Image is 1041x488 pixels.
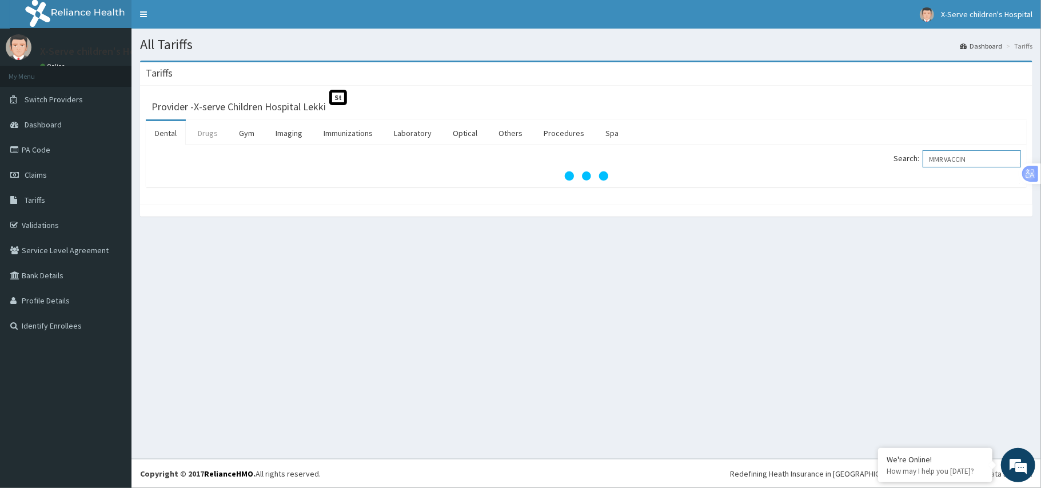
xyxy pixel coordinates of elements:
a: Immunizations [314,121,382,145]
a: Online [40,62,67,70]
li: Tariffs [1003,41,1032,51]
svg: audio-loading [564,153,609,199]
a: Dental [146,121,186,145]
a: RelianceHMO [204,469,253,479]
img: User Image [920,7,934,22]
span: Claims [25,170,47,180]
img: User Image [6,34,31,60]
span: Switch Providers [25,94,83,105]
input: Search: [923,150,1021,167]
a: Spa [596,121,628,145]
strong: Copyright © 2017 . [140,469,256,479]
a: Dashboard [960,41,1002,51]
h1: All Tariffs [140,37,1032,52]
div: Chat with us now [59,64,192,79]
a: Procedures [535,121,593,145]
a: Imaging [266,121,312,145]
p: How may I help you today? [887,466,984,476]
span: Dashboard [25,119,62,130]
textarea: Type your message and hit 'Enter' [6,312,218,352]
a: Optical [444,121,486,145]
div: Redefining Heath Insurance in [GEOGRAPHIC_DATA] using Telemedicine and Data Science! [730,468,1032,479]
div: Minimize live chat window [188,6,215,33]
h3: Tariffs [146,68,173,78]
p: X-Serve children's Hospital [40,46,161,57]
footer: All rights reserved. [131,459,1041,488]
span: St [329,90,347,105]
img: d_794563401_company_1708531726252_794563401 [21,57,46,86]
h3: Provider - X-serve Children Hospital Lekki [151,102,326,112]
label: Search: [894,150,1021,167]
span: We're online! [66,144,158,259]
a: Gym [230,121,264,145]
div: We're Online! [887,454,984,465]
span: X-Serve children's Hospital [941,9,1032,19]
a: Laboratory [385,121,441,145]
a: Others [489,121,532,145]
span: Tariffs [25,195,45,205]
a: Drugs [189,121,227,145]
